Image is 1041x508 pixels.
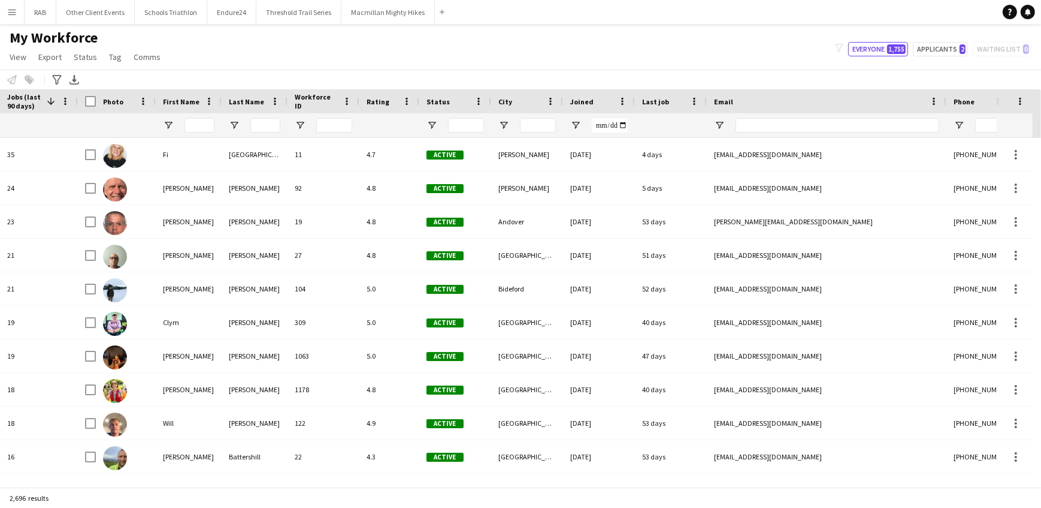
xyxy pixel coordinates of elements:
input: City Filter Input [520,118,556,133]
div: [EMAIL_ADDRESS][DOMAIN_NAME] [707,306,946,339]
div: 4.3 [359,440,419,473]
a: Export [34,49,66,65]
div: Will [156,407,222,440]
img: Fi Stockbridge [103,144,127,168]
img: Robert Forrester [103,178,127,202]
app-action-btn: Export XLSX [67,73,81,87]
div: [EMAIL_ADDRESS][DOMAIN_NAME] [707,239,946,272]
a: Comms [129,49,165,65]
button: Open Filter Menu [229,120,240,131]
div: 40 days [635,306,707,339]
div: [DATE] [563,306,635,339]
span: Active [426,352,464,361]
div: 5.0 [359,474,419,507]
div: Battershill [222,440,288,473]
div: [DATE] [563,205,635,238]
img: Matthew Morton [103,211,127,235]
span: Phone [954,97,975,106]
div: [EMAIL_ADDRESS][DOMAIN_NAME] [707,474,946,507]
img: Claire Galpin [103,379,127,403]
div: [PERSON_NAME] [491,172,563,205]
button: Everyone1,755 [848,42,908,56]
span: Active [426,218,464,227]
div: [DATE] [563,339,635,372]
button: Open Filter Menu [426,120,437,131]
span: Jobs (last 90 days) [7,92,42,110]
div: 5.0 [359,272,419,305]
div: [PERSON_NAME] [222,205,288,238]
span: Email [714,97,733,106]
div: [PERSON_NAME] [222,272,288,305]
span: First Name [163,97,199,106]
div: 1178 [288,373,359,406]
div: 4.8 [359,373,419,406]
div: [GEOGRAPHIC_DATA] [491,339,563,372]
span: Photo [103,97,123,106]
span: Rating [367,97,389,106]
span: Tag [109,52,122,62]
button: Other Client Events [56,1,135,24]
span: Status [74,52,97,62]
div: [DATE] [563,440,635,473]
span: Active [426,419,464,428]
div: [DATE] [563,138,635,171]
button: Applicants2 [913,42,968,56]
img: Darren Webb [103,245,127,269]
button: Open Filter Menu [295,120,305,131]
img: Emma Hayes [103,345,127,369]
span: Active [426,386,464,395]
div: 4.8 [359,205,419,238]
div: 92 [288,172,359,205]
input: Joined Filter Input [592,118,628,133]
div: [EMAIL_ADDRESS][DOMAIN_NAME] [707,138,946,171]
div: 1063 [288,339,359,372]
span: City [498,97,512,106]
div: [DATE] [563,239,635,272]
div: [PERSON_NAME] [156,172,222,205]
div: 27 [288,239,359,272]
div: [PERSON_NAME][EMAIL_ADDRESS][DOMAIN_NAME] [707,205,946,238]
span: My Workforce [10,29,98,47]
a: View [5,49,31,65]
div: [PERSON_NAME] [491,138,563,171]
input: First Name Filter Input [184,118,214,133]
div: 51 days [635,239,707,272]
div: [PERSON_NAME] [156,272,222,305]
button: Open Filter Menu [954,120,964,131]
div: 104 [288,272,359,305]
div: [PERSON_NAME] [156,373,222,406]
button: Open Filter Menu [570,120,581,131]
div: 4.8 [359,172,419,205]
div: [EMAIL_ADDRESS][DOMAIN_NAME] [707,373,946,406]
div: [PERSON_NAME] [156,474,222,507]
div: 40 days [635,373,707,406]
span: Status [426,97,450,106]
div: [PERSON_NAME] [222,373,288,406]
span: Joined [570,97,594,106]
div: [PERSON_NAME] [222,306,288,339]
div: 110 [288,474,359,507]
div: [PERSON_NAME] [156,440,222,473]
span: View [10,52,26,62]
div: 5.0 [359,339,419,372]
div: [PERSON_NAME] [156,239,222,272]
span: 2 [960,44,966,54]
span: Active [426,184,464,193]
span: Workforce ID [295,92,338,110]
a: Tag [104,49,126,65]
div: 53 days [635,205,707,238]
span: Comms [134,52,161,62]
div: [PERSON_NAME] [222,474,288,507]
button: Macmillan Mighty Hikes [341,1,435,24]
img: Dan Battershill [103,446,127,470]
div: 309 [288,306,359,339]
div: [PERSON_NAME] [222,339,288,372]
img: Wayne Athey [103,278,127,302]
button: Endure24 [207,1,256,24]
div: 4.7 [359,138,419,171]
div: [EMAIL_ADDRESS][DOMAIN_NAME] [707,339,946,372]
div: [EMAIL_ADDRESS][DOMAIN_NAME] [707,440,946,473]
img: Will Morton [103,413,127,437]
span: Active [426,151,464,160]
div: 22 [288,440,359,473]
